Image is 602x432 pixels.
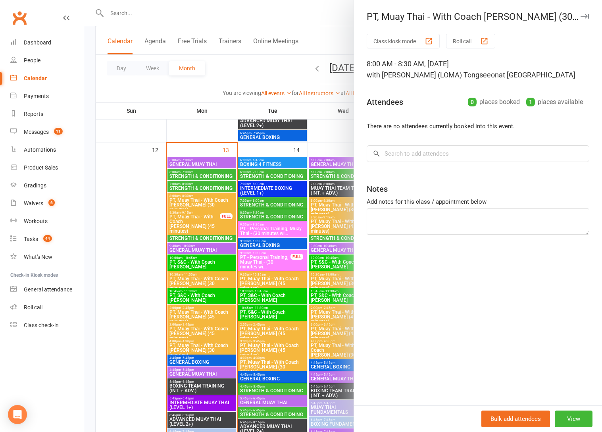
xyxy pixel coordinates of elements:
[10,69,84,87] a: Calendar
[555,411,592,427] button: View
[367,96,403,108] div: Attendees
[24,93,49,99] div: Payments
[24,129,49,135] div: Messages
[10,177,84,195] a: Gradings
[10,123,84,141] a: Messages 11
[54,128,63,135] span: 11
[24,304,42,310] div: Roll call
[367,183,388,195] div: Notes
[10,141,84,159] a: Automations
[367,121,589,131] li: There are no attendees currently booked into this event.
[24,182,46,189] div: Gradings
[24,236,38,242] div: Tasks
[10,8,29,28] a: Clubworx
[8,405,27,424] div: Open Intercom Messenger
[468,96,520,108] div: places booked
[526,96,583,108] div: places available
[10,87,84,105] a: Payments
[24,39,51,46] div: Dashboard
[10,195,84,212] a: Waivers 6
[468,98,477,106] div: 0
[24,254,52,260] div: What's New
[24,322,59,328] div: Class check-in
[10,105,84,123] a: Reports
[10,281,84,299] a: General attendance kiosk mode
[10,299,84,316] a: Roll call
[367,34,440,48] button: Class kiosk mode
[367,197,589,206] div: Add notes for this class / appointment below
[499,71,575,79] span: at [GEOGRAPHIC_DATA]
[354,11,602,22] div: PT, Muay Thai - With Coach [PERSON_NAME] (30 minutes)
[367,71,499,79] span: with [PERSON_NAME] (LOMA) Tongseeon
[24,147,56,153] div: Automations
[10,248,84,266] a: What's New
[10,159,84,177] a: Product Sales
[43,235,52,242] span: 44
[10,212,84,230] a: Workouts
[10,52,84,69] a: People
[526,98,535,106] div: 1
[24,218,48,224] div: Workouts
[10,316,84,334] a: Class kiosk mode
[367,145,589,162] input: Search to add attendees
[446,34,495,48] button: Roll call
[10,230,84,248] a: Tasks 44
[24,286,72,293] div: General attendance
[48,199,55,206] span: 6
[10,34,84,52] a: Dashboard
[24,111,43,117] div: Reports
[24,200,43,206] div: Waivers
[24,164,58,171] div: Product Sales
[24,75,47,81] div: Calendar
[367,58,589,81] div: 8:00 AM - 8:30 AM, [DATE]
[481,411,550,427] button: Bulk add attendees
[24,57,40,64] div: People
